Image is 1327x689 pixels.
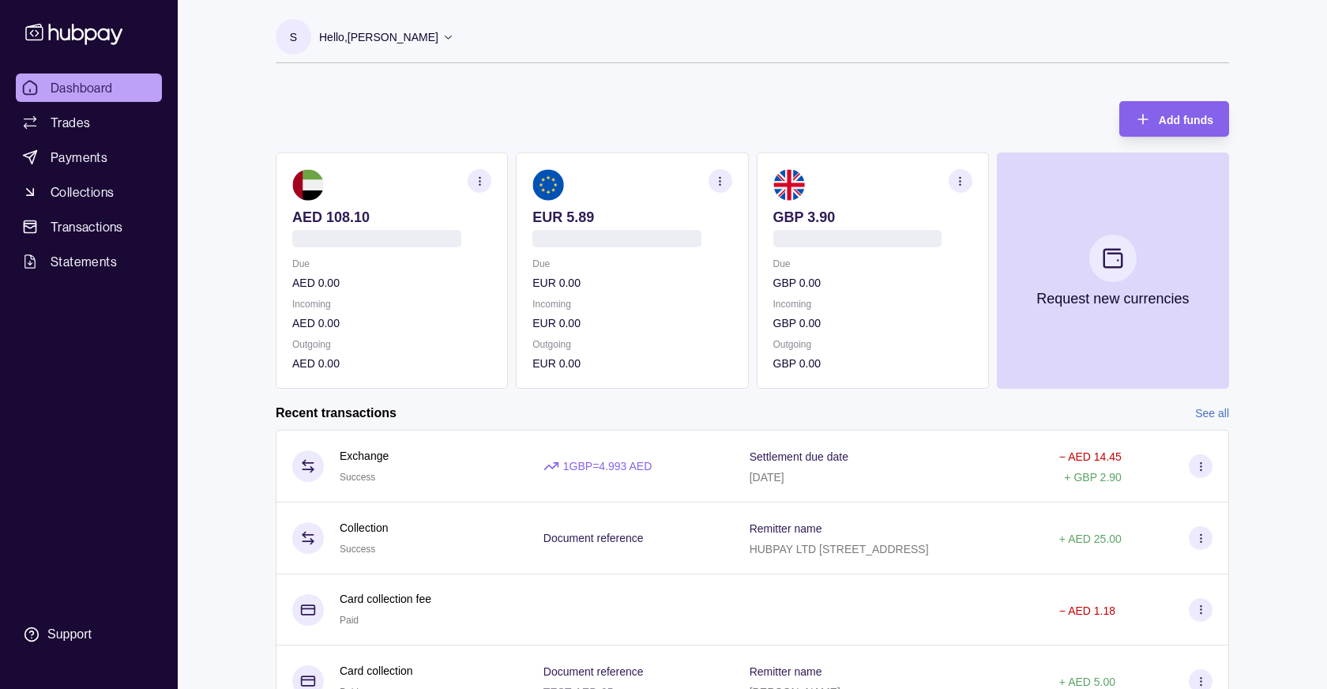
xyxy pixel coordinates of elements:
[292,314,491,332] p: AED 0.00
[51,183,114,201] span: Collections
[340,447,389,465] p: Exchange
[292,355,491,372] p: AED 0.00
[1195,405,1229,422] a: See all
[16,108,162,137] a: Trades
[292,255,491,273] p: Due
[319,28,438,46] p: Hello, [PERSON_NAME]
[340,662,413,680] p: Card collection
[1059,533,1122,545] p: + AED 25.00
[1119,101,1229,137] button: Add funds
[292,296,491,313] p: Incoming
[532,336,731,353] p: Outgoing
[750,450,848,463] p: Settlement due date
[51,113,90,132] span: Trades
[1064,471,1122,484] p: + GBP 2.90
[750,665,822,678] p: Remitter name
[16,73,162,102] a: Dashboard
[750,522,822,535] p: Remitter name
[532,209,731,226] p: EUR 5.89
[292,209,491,226] p: AED 108.10
[1036,290,1189,307] p: Request new currencies
[997,152,1229,389] button: Request new currencies
[773,169,805,201] img: gb
[773,296,972,313] p: Incoming
[16,178,162,206] a: Collections
[563,457,652,475] p: 1 GBP = 4.993 AED
[773,355,972,372] p: GBP 0.00
[773,255,972,273] p: Due
[340,519,388,537] p: Collection
[1159,114,1213,126] span: Add funds
[1059,604,1115,617] p: − AED 1.18
[532,314,731,332] p: EUR 0.00
[532,274,731,292] p: EUR 0.00
[16,143,162,171] a: Payments
[340,615,359,626] span: Paid
[340,472,375,483] span: Success
[292,274,491,292] p: AED 0.00
[1059,450,1122,463] p: − AED 14.45
[290,28,297,46] p: S
[532,169,564,201] img: eu
[1059,676,1115,688] p: + AED 5.00
[16,213,162,241] a: Transactions
[773,274,972,292] p: GBP 0.00
[51,148,107,167] span: Payments
[276,405,397,422] h2: Recent transactions
[532,296,731,313] p: Incoming
[532,255,731,273] p: Due
[773,336,972,353] p: Outgoing
[340,544,375,555] span: Success
[773,209,972,226] p: GBP 3.90
[532,355,731,372] p: EUR 0.00
[292,169,324,201] img: ae
[750,543,929,555] p: HUBPAY LTD [STREET_ADDRESS]
[16,618,162,651] a: Support
[543,532,644,544] p: Document reference
[292,336,491,353] p: Outgoing
[47,626,92,643] div: Support
[51,252,117,271] span: Statements
[750,471,784,484] p: [DATE]
[51,217,123,236] span: Transactions
[773,314,972,332] p: GBP 0.00
[340,590,431,608] p: Card collection fee
[16,247,162,276] a: Statements
[51,78,113,97] span: Dashboard
[543,665,644,678] p: Document reference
